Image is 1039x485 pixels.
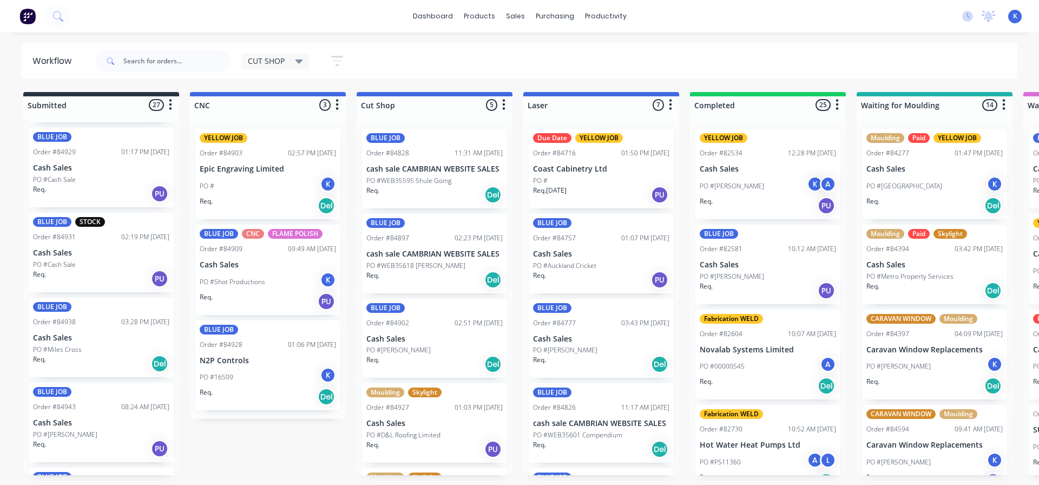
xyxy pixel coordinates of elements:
div: CARAVAN WINDOW [866,314,936,324]
div: 04:09 PM [DATE] [955,329,1003,339]
p: PO #PS11360 [700,457,741,467]
div: PU [651,271,668,289]
div: BLUE JOB [33,387,71,397]
div: Del [984,282,1002,299]
div: Order #82534 [700,148,742,158]
div: 03:28 PM [DATE] [121,317,169,327]
div: K [320,367,336,383]
div: Moulding [366,473,404,482]
p: Coast Cabinetry Ltd [533,165,669,174]
p: Req. [200,388,213,397]
div: CNC [242,229,264,239]
div: Order #84716 [533,148,576,158]
div: 01:17 PM [DATE] [121,147,169,157]
p: Req. [33,270,46,279]
div: Order #84938 [33,317,76,327]
div: 01:03 PM [DATE] [455,403,503,412]
div: YELLOW JOB [933,133,981,143]
p: PO # [533,176,548,186]
div: Paid [908,133,930,143]
div: PU [151,270,168,287]
div: Due DateYELLOW JOBOrder #8471601:50 PM [DATE]Coast Cabinetry LtdPO #Req.[DATE]PU [529,129,674,208]
div: CARAVAN WINDOWMouldingOrder #8439704:09 PM [DATE]Caravan Window ReplacementsPO #[PERSON_NAME]KReq... [862,310,1007,400]
div: YELLOW JOB [200,133,247,143]
p: Cash Sales [200,260,336,270]
div: BLUE JOB [533,388,571,397]
p: PO #[PERSON_NAME] [33,430,97,440]
p: PO #[PERSON_NAME] [700,181,764,191]
div: 03:42 PM [DATE] [955,244,1003,254]
p: PO #D&L Roofing Limited [366,430,440,440]
div: 08:24 AM [DATE] [121,402,169,412]
p: Req. [866,473,879,482]
div: Order #84594 [866,424,909,434]
p: Cash Sales [533,250,669,259]
p: Req. [533,271,546,280]
p: Cash Sales [33,333,169,343]
div: Order #82604 [700,329,742,339]
div: Order #84897 [366,233,409,243]
div: Order #84929 [33,147,76,157]
p: PO #Cash Sale [33,175,76,185]
p: PO #Metro Property Services [866,272,953,281]
div: BLUE JOB [200,325,238,335]
p: Req. [33,185,46,194]
div: BLUE JOBOrder #8477703:43 PM [DATE]Cash SalesPO #[PERSON_NAME]Req.Del [529,299,674,378]
div: BLUE JOB [33,132,71,142]
p: PO #Shot Productions [200,277,265,287]
div: Order #82581 [700,244,742,254]
p: PO #Cash Sale [33,260,76,270]
p: Req. [33,440,46,449]
div: Del [318,197,335,214]
div: BLUE JOBOrder #8482611:17 AM [DATE]cash sale CAMBRIAN WEBSITE SALESPO #WEB35601 CompendiumReq.Del [529,383,674,463]
p: PO #WEB35595 Shule Going [366,176,451,186]
p: Hot Water Heat Pumps Ltd [700,441,836,450]
div: Skylight [933,229,967,239]
div: Del [151,355,168,372]
div: productivity [580,8,632,24]
div: Order #84757 [533,233,576,243]
div: Order #84909 [200,244,242,254]
div: BLUE JOBOrder #8492801:06 PM [DATE]N2P ControlsPO #16509KReq.Del [195,320,340,411]
div: BLUE JOB [533,303,571,313]
p: PO #[PERSON_NAME] [533,345,597,355]
div: BLUE JOBCNCFLAME POLISHOrder #8490909:49 AM [DATE]Cash SalesPO #Shot ProductionsKReq.PU [195,225,340,315]
div: BLUE JOBOrder #8494308:24 AM [DATE]Cash SalesPO #[PERSON_NAME]Req.PU [29,383,174,462]
div: Del [318,388,335,405]
div: Order #84828 [366,148,409,158]
div: PU [151,185,168,202]
p: Req. [700,473,713,482]
p: Caravan Window Replacements [866,345,1003,355]
p: Req. [866,281,879,291]
div: MouldingPaidYELLOW JOBOrder #8427701:47 PM [DATE]Cash SalesPO #[GEOGRAPHIC_DATA]KReq.Del [862,129,1007,219]
div: Order #84931 [33,232,76,242]
div: BLUE JOB [366,218,405,228]
div: 10:52 AM [DATE] [788,424,836,434]
p: Req. [200,196,213,206]
span: K [1013,11,1017,21]
div: 01:47 PM [DATE] [955,148,1003,158]
p: PO #16509 [200,372,233,382]
p: Req. [DATE] [533,186,567,195]
p: PO # [200,181,214,191]
div: PU [151,440,168,457]
div: Moulding [866,133,904,143]
p: PO #[GEOGRAPHIC_DATA] [866,181,942,191]
div: Skylight [408,388,442,397]
div: PU [818,197,835,214]
div: Order #84902 [366,318,409,328]
div: Del [818,377,835,395]
div: 01:50 PM [DATE] [621,148,669,158]
div: K [987,452,1003,468]
div: 03:43 PM [DATE] [621,318,669,328]
div: Del [984,197,1002,214]
div: 02:19 PM [DATE] [121,232,169,242]
div: BLUE JOB [33,217,71,227]
div: Order #84826 [533,403,576,412]
p: PO #[PERSON_NAME] [866,457,931,467]
div: Order #84943 [33,402,76,412]
div: 02:23 PM [DATE] [455,233,503,243]
p: Req. [366,355,379,365]
div: PU [318,293,335,310]
p: Caravan Window Replacements [866,441,1003,450]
